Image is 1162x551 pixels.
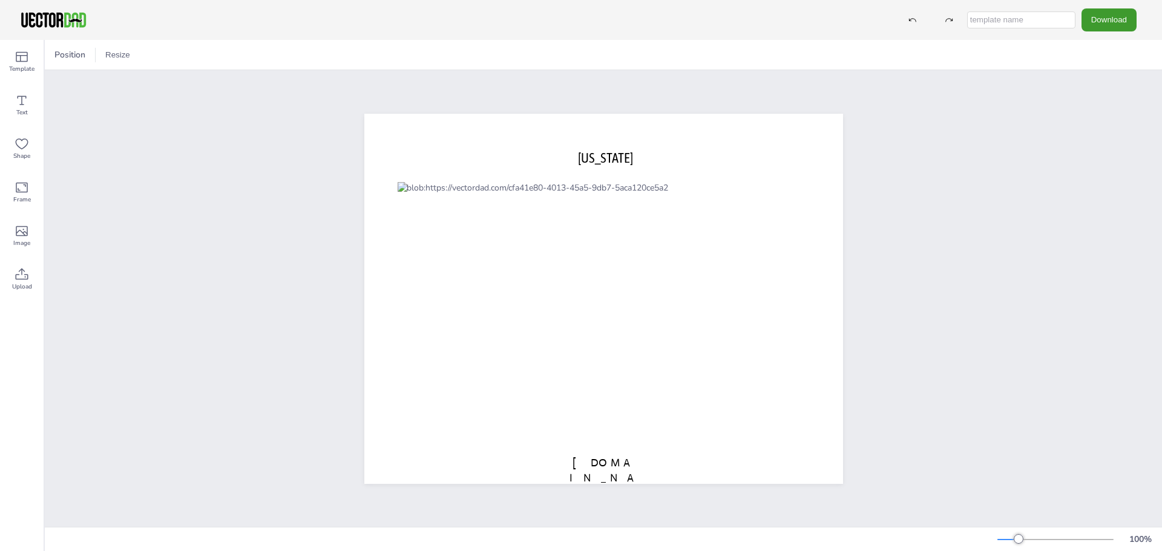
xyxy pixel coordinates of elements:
[12,282,32,292] span: Upload
[1126,533,1155,545] div: 100 %
[13,195,31,204] span: Frame
[13,238,30,248] span: Image
[100,45,135,65] button: Resize
[578,149,633,165] span: [US_STATE]
[52,49,88,60] span: Position
[13,151,30,161] span: Shape
[9,64,34,74] span: Template
[16,108,28,117] span: Text
[570,455,637,499] span: [DOMAIN_NAME]
[967,11,1075,28] input: template name
[1082,8,1137,31] button: Download
[19,11,88,29] img: VectorDad-1.png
